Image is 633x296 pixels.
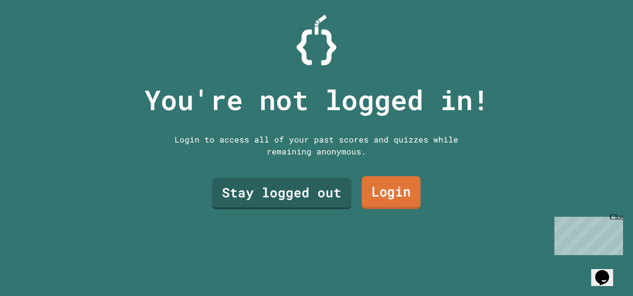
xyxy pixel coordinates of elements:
[144,79,489,121] p: You're not logged in!
[591,256,623,286] iframe: chat widget
[167,134,466,157] div: Login to access all of your past scores and quizzes while remaining anonymous.
[550,213,623,255] iframe: chat widget
[362,176,421,209] a: Login
[297,15,336,65] img: Logo.svg
[212,178,351,209] a: Stay logged out
[4,4,69,63] div: Chat with us now!Close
